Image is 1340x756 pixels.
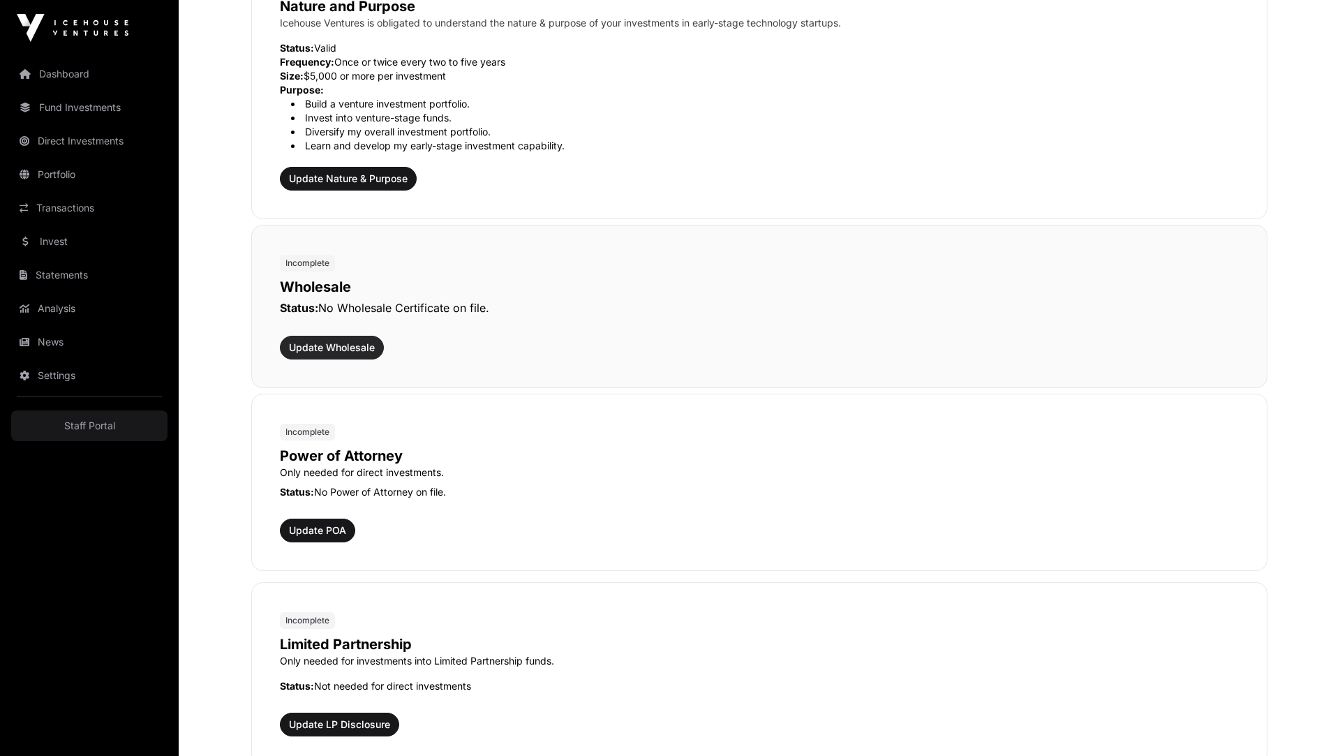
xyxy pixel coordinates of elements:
[280,299,1239,316] p: No Wholesale Certificate on file.
[280,466,1239,480] p: Only needed for direct investments.
[1270,689,1340,756] iframe: Chat Widget
[11,260,167,290] a: Statements
[289,524,346,538] span: Update POA
[11,327,167,357] a: News
[280,713,399,736] button: Update LP Disclosure
[11,193,167,223] a: Transactions
[280,42,314,54] span: Status:
[280,635,1239,654] p: Limited Partnership
[11,126,167,156] a: Direct Investments
[280,721,399,735] a: Update LP Disclosure
[280,679,1239,693] p: Not needed for direct investments
[11,410,167,441] a: Staff Portal
[285,615,329,626] span: Incomplete
[280,301,318,315] span: Status:
[280,654,1239,668] p: Only needed for investments into Limited Partnership funds.
[280,167,417,191] button: Update Nature & Purpose
[280,16,1239,30] p: Icehouse Ventures is obligated to understand the nature & purpose of your investments in early-st...
[285,258,329,269] span: Incomplete
[280,55,1239,69] p: Once or twice every two to five years
[285,427,329,438] span: Incomplete
[280,680,314,692] span: Status:
[280,56,334,68] span: Frequency:
[280,336,384,360] button: Update Wholesale
[291,125,1239,139] li: Diversify my overall investment portfolio.
[280,519,355,542] button: Update POA
[289,718,390,732] span: Update LP Disclosure
[11,226,167,257] a: Invest
[11,360,167,391] a: Settings
[11,92,167,123] a: Fund Investments
[11,293,167,324] a: Analysis
[280,41,1239,55] p: Valid
[280,485,1239,499] p: No Power of Attorney on file.
[291,139,1239,153] li: Learn and develop my early-stage investment capability.
[280,277,1239,297] p: Wholesale
[280,69,1239,83] p: $5,000 or more per investment
[291,111,1239,125] li: Invest into venture-stage funds.
[289,341,375,355] span: Update Wholesale
[11,159,167,190] a: Portfolio
[289,172,408,186] span: Update Nature & Purpose
[280,486,314,498] span: Status:
[280,446,1239,466] p: Power of Attorney
[280,70,304,82] span: Size:
[17,14,128,42] img: Icehouse Ventures Logo
[280,83,1239,97] p: Purpose:
[11,59,167,89] a: Dashboard
[291,97,1239,111] li: Build a venture investment portfolio.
